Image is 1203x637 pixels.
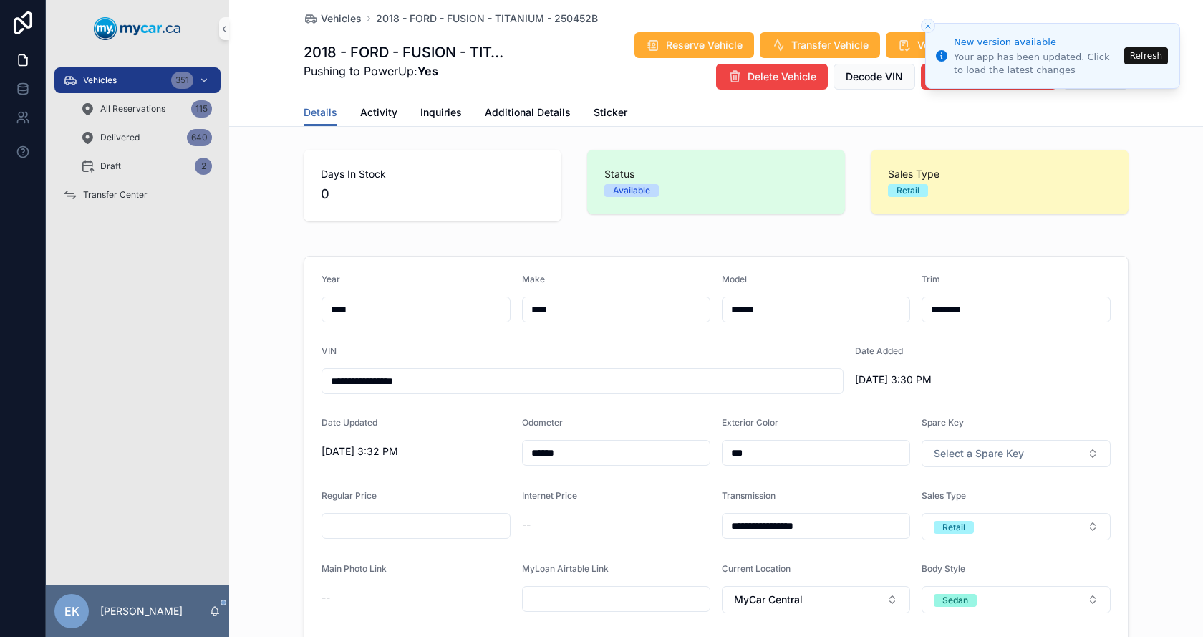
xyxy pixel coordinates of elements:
[171,72,193,89] div: 351
[791,38,869,52] span: Transfer Vehicle
[72,153,221,179] a: Draft2
[54,182,221,208] a: Transfer Center
[922,274,940,284] span: Trim
[54,67,221,93] a: Vehicles351
[886,32,988,58] button: Vehicle Sold
[360,100,397,128] a: Activity
[855,373,1044,387] span: [DATE] 3:30 PM
[921,19,935,33] button: Close toast
[722,490,776,501] span: Transmission
[321,167,544,181] span: Days In Stock
[722,274,747,284] span: Model
[304,62,511,80] span: Pushing to PowerUp:
[420,100,462,128] a: Inquiries
[522,563,609,574] span: MyLoan Airtable Link
[666,38,743,52] span: Reserve Vehicle
[304,11,362,26] a: Vehicles
[634,32,754,58] button: Reserve Vehicle
[613,184,650,197] div: Available
[83,75,117,86] span: Vehicles
[888,167,1111,181] span: Sales Type
[360,105,397,120] span: Activity
[917,38,977,52] span: Vehicle Sold
[485,100,571,128] a: Additional Details
[72,96,221,122] a: All Reservations115
[942,521,965,534] div: Retail
[100,132,140,143] span: Delivered
[722,417,778,428] span: Exterior Color
[322,444,511,459] span: [DATE] 3:32 PM
[100,103,165,115] span: All Reservations
[934,446,1024,461] span: Select a Spare Key
[834,64,915,90] button: Decode VIN
[522,417,563,428] span: Odometer
[734,593,803,607] span: MyCar Central
[304,100,337,127] a: Details
[94,17,181,40] img: App logo
[322,345,337,356] span: VIN
[322,417,377,428] span: Date Updated
[321,184,544,204] span: 0
[922,417,964,428] span: Spare Key
[321,11,362,26] span: Vehicles
[855,345,903,356] span: Date Added
[748,70,816,84] span: Delete Vehicle
[1124,47,1168,64] button: Refresh
[522,490,577,501] span: Internet Price
[187,129,212,146] div: 640
[942,594,968,607] div: Sedan
[922,586,1111,613] button: Select Button
[485,105,571,120] span: Additional Details
[760,32,880,58] button: Transfer Vehicle
[522,274,545,284] span: Make
[594,105,627,120] span: Sticker
[64,603,79,620] span: EK
[322,563,387,574] span: Main Photo Link
[376,11,598,26] a: 2018 - FORD - FUSION - TITANIUM - 250452B
[191,100,212,118] div: 115
[522,517,531,532] span: --
[594,100,627,128] a: Sticker
[304,105,337,120] span: Details
[322,490,377,501] span: Regular Price
[83,189,148,201] span: Transfer Center
[922,563,965,574] span: Body Style
[722,586,910,613] button: Select Button
[420,105,462,120] span: Inquiries
[100,161,121,172] span: Draft
[922,490,966,501] span: Sales Type
[304,42,511,62] h1: 2018 - FORD - FUSION - TITANIUM - 250452B
[72,125,221,150] a: Delivered640
[921,64,1057,90] button: Hide from PowerUp
[954,51,1120,77] div: Your app has been updated. Click to load the latest changes
[922,513,1111,540] button: Select Button
[46,57,229,226] div: scrollable content
[716,64,828,90] button: Delete Vehicle
[846,70,903,84] span: Decode VIN
[722,563,791,574] span: Current Location
[897,184,919,197] div: Retail
[322,590,330,605] span: --
[417,64,438,78] strong: Yes
[604,167,828,181] span: Status
[100,604,183,618] p: [PERSON_NAME]
[195,158,212,175] div: 2
[954,35,1120,49] div: New version available
[922,440,1111,467] button: Select Button
[322,274,340,284] span: Year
